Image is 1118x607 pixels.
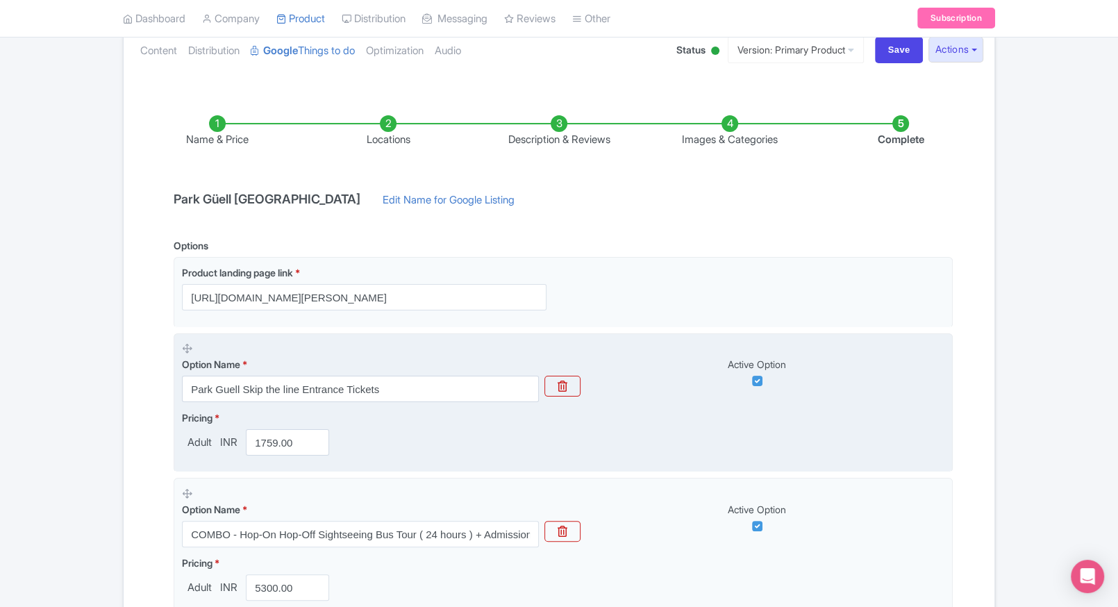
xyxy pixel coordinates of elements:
[474,115,644,148] li: Description & Reviews
[251,29,355,73] a: GoogleThings to do
[182,267,293,278] span: Product landing page link
[182,521,539,547] input: Option Name
[875,37,924,63] input: Save
[1071,560,1104,593] div: Open Intercom Messenger
[182,412,212,424] span: Pricing
[182,358,240,370] span: Option Name
[644,115,815,148] li: Images & Categories
[182,435,217,451] span: Adult
[188,29,240,73] a: Distribution
[132,115,303,148] li: Name & Price
[728,36,864,63] a: Version: Primary Product
[369,192,528,215] a: Edit Name for Google Listing
[435,29,461,73] a: Audio
[182,580,217,596] span: Adult
[182,376,539,402] input: Option Name
[263,43,298,59] strong: Google
[217,435,240,451] span: INR
[140,29,177,73] a: Content
[182,504,240,515] span: Option Name
[165,192,369,206] h4: Park Güell [GEOGRAPHIC_DATA]
[917,8,995,29] a: Subscription
[174,238,208,253] div: Options
[246,574,329,601] input: 0.00
[182,284,547,310] input: Product landing page link
[182,557,212,569] span: Pricing
[366,29,424,73] a: Optimization
[246,429,329,456] input: 0.00
[728,358,786,370] span: Active Option
[728,504,786,515] span: Active Option
[708,41,722,63] div: Active
[303,115,474,148] li: Locations
[676,42,706,57] span: Status
[815,115,986,148] li: Complete
[217,580,240,596] span: INR
[928,37,983,63] button: Actions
